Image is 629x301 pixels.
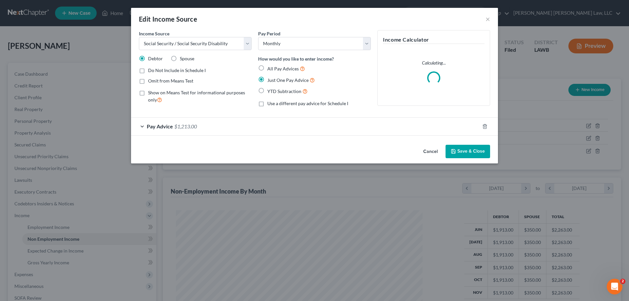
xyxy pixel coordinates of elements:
[148,67,206,73] span: Do Not Include in Schedule I
[267,66,299,71] span: All Pay Advices
[607,279,622,294] iframe: Intercom live chat
[267,88,301,94] span: YTD Subtraction
[139,14,197,24] div: Edit Income Source
[267,77,309,83] span: Just One Pay Advice
[383,60,485,66] p: Calculating...
[180,56,194,61] span: Spouse
[148,56,163,61] span: Debtor
[148,90,245,103] span: Show on Means Test for informational purposes only
[148,78,193,84] span: Omit from Means Test
[486,15,490,23] button: ×
[147,123,173,129] span: Pay Advice
[267,101,348,106] span: Use a different pay advice for Schedule I
[383,36,485,44] h5: Income Calculator
[139,31,169,36] span: Income Source
[446,145,490,159] button: Save & Close
[258,30,280,37] label: Pay Period
[258,55,334,62] label: How would you like to enter income?
[418,145,443,159] button: Cancel
[174,123,197,129] span: $1,213.00
[620,279,625,284] span: 2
